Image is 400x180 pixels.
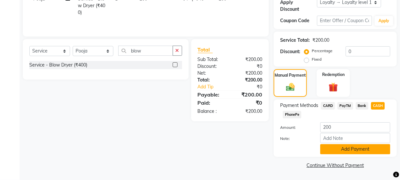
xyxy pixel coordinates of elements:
span: CARD [321,102,335,110]
div: Discount: [193,63,230,70]
img: _gift.svg [326,82,341,93]
button: Add Payment [320,144,390,154]
div: ₹0 [236,83,267,90]
a: Continue Without Payment [275,162,395,169]
div: ₹200.00 [230,91,267,98]
div: Coupon Code [280,17,317,24]
input: Search or Scan [118,46,173,56]
input: Enter Offer / Coupon Code [317,16,372,26]
div: ₹200.00 [230,108,267,115]
input: Add Note [320,133,390,143]
label: Manual Payment [275,72,306,78]
div: ₹200.00 [312,37,329,44]
div: Total: [193,77,230,83]
label: Fixed [312,56,321,62]
span: PayTM [337,102,353,110]
div: Payable: [193,91,230,98]
div: Service Total: [280,37,310,44]
img: _cash.svg [283,82,297,92]
span: CASH [371,102,385,110]
div: Service - Blow Dryer (₹400) [29,62,87,68]
div: ₹200.00 [230,70,267,77]
div: ₹200.00 [230,77,267,83]
label: Note: [275,136,315,142]
button: Apply [375,16,393,26]
div: ₹200.00 [230,56,267,63]
label: Redemption [322,72,345,78]
span: PhonePe [283,111,301,118]
div: ₹0 [230,63,267,70]
div: Paid: [193,99,230,107]
span: Total [198,46,213,53]
div: Discount: [280,48,300,55]
div: Balance : [193,108,230,115]
div: Sub Total: [193,56,230,63]
div: Net: [193,70,230,77]
span: Payment Methods [280,102,318,109]
label: Percentage [312,48,333,54]
span: Bank [356,102,368,110]
div: ₹0 [230,99,267,107]
label: Amount: [275,125,315,130]
input: Amount [320,122,390,132]
a: Add Tip [193,83,236,90]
